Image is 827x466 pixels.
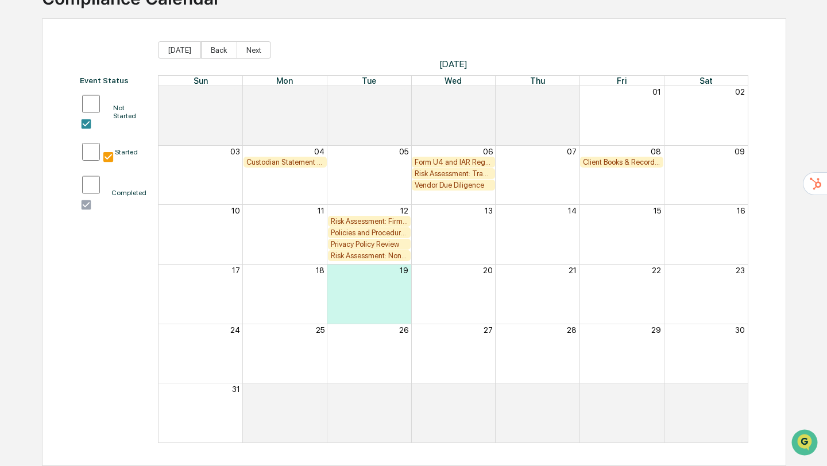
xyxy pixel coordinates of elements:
button: 12 [400,206,408,215]
button: 01 [316,385,324,394]
div: Custodian Statement Delivery Review [246,158,324,166]
button: 04 [314,147,324,156]
input: Clear [30,52,190,64]
button: 30 [483,87,493,96]
a: 🖐️Preclearance [7,140,79,161]
div: Vendor Due Diligence [415,181,492,189]
span: Pylon [114,195,139,203]
span: Mon [276,76,293,86]
button: 25 [316,325,324,335]
div: We're available if you need us! [39,99,145,108]
button: 04 [566,385,577,394]
button: 15 [654,206,661,215]
img: 1746055101610-c473b297-6a78-478c-a979-82029cc54cd1 [11,88,32,108]
button: 31 [569,87,577,96]
span: Preclearance [23,145,74,156]
span: Data Lookup [23,166,72,178]
div: Not Started [113,104,147,120]
div: 🖐️ [11,146,21,155]
button: 23 [736,266,745,275]
button: 03 [230,147,240,156]
button: 13 [485,206,493,215]
span: Sun [194,76,208,86]
div: 🗄️ [83,146,92,155]
div: Privacy Policy Review [331,240,408,248]
button: 30 [735,325,745,335]
span: Tue [362,76,376,86]
p: How can we help? [11,24,209,42]
button: 20 [483,266,493,275]
span: Sat [700,76,713,86]
div: Risk Assessment: Trade/Best Execution [415,169,492,178]
div: Start new chat [39,88,188,99]
span: Fri [617,76,627,86]
div: Started [115,148,138,156]
button: 24 [230,325,240,335]
button: Next [237,41,271,59]
div: Completed [111,189,146,197]
div: 🔎 [11,168,21,177]
span: [DATE] [158,59,748,69]
button: 28 [315,87,324,96]
div: Event Status [80,76,146,85]
button: 05 [652,385,661,394]
a: Powered byPylon [81,194,139,203]
button: 21 [569,266,577,275]
button: 02 [735,87,745,96]
div: Month View [158,75,748,443]
button: 06 [483,147,493,156]
button: 26 [399,325,408,335]
a: 🗄️Attestations [79,140,147,161]
button: 11 [318,206,324,215]
button: [DATE] [158,41,201,59]
span: Wed [445,76,462,86]
button: 27 [484,325,493,335]
button: 03 [483,385,493,394]
button: 06 [735,385,745,394]
button: 29 [651,325,661,335]
button: 02 [399,385,408,394]
button: 22 [652,266,661,275]
span: Thu [530,76,545,86]
button: 07 [567,147,577,156]
button: 27 [231,87,240,96]
button: 01 [652,87,661,96]
button: 19 [400,266,408,275]
button: 05 [399,147,408,156]
div: Risk Assessment: Non-Public Information [331,251,408,260]
button: Start new chat [195,91,209,105]
button: 08 [651,147,661,156]
button: 17 [232,266,240,275]
button: 29 [399,87,408,96]
button: 14 [568,206,577,215]
div: Policies and Procedures Review [331,228,408,237]
button: 28 [567,325,577,335]
div: Risk Assessment: Firm Compliance/Fiduciary Duty [331,217,408,226]
a: 🔎Data Lookup [7,162,77,182]
div: Form U4 and IAR Registration Review [415,158,492,166]
button: 10 [231,206,240,215]
button: 18 [316,266,324,275]
button: Back [201,41,237,59]
button: 09 [735,147,745,156]
iframe: Open customer support [790,428,821,459]
button: 31 [232,385,240,394]
div: Client Books & Records Review [583,158,660,166]
span: Attestations [95,145,142,156]
button: 16 [737,206,745,215]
